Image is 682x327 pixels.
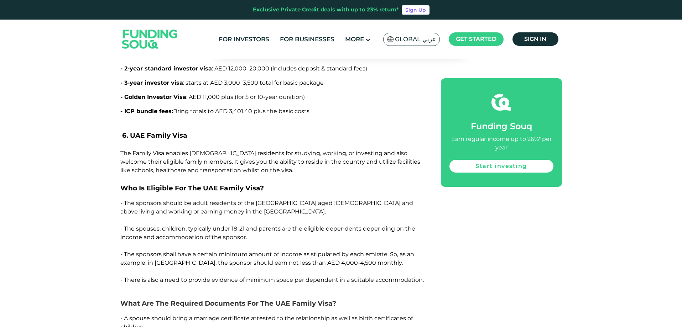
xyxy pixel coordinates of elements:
span: - ICP bundle fees: [120,108,173,115]
img: Logo [115,21,185,57]
span: : starts at AED 3,000–3,500 total for basic package [183,79,324,86]
img: fsicon [491,93,511,112]
span: : AED 12,000–20,000 (includes deposit & standard fees) [212,65,367,72]
span: - The spouses, children, typically under 18-21 and parents are the eligible dependents depending ... [120,225,415,241]
span: - 3-year investor visa [120,79,183,86]
span: Global عربي [395,35,436,43]
span: Funding Souq [471,121,532,131]
span: : AED 11,000 plus (for 5 or 10-year duration) [186,94,305,100]
div: Exclusive Private Credit deals with up to 23% return* [253,6,399,14]
a: Start investing [449,160,553,173]
span: - The sponsors shall have a certain minimum amount of income as stipulated by each emirate. So, a... [120,251,414,266]
span: Sign in [524,36,546,42]
span: - The sponsors should be adult residents of the [GEOGRAPHIC_DATA] aged [DEMOGRAPHIC_DATA] and abo... [120,200,413,215]
img: SA Flag [387,36,394,42]
span: Bring totals to AED 3,401.40 plus the basic costs [173,108,309,115]
span: More [345,36,364,43]
a: For Investors [217,33,271,45]
span: Who Is Eligible For The UAE Family Visa? [120,184,264,192]
span: - 2-year standard investor visa [120,65,212,72]
a: Sign Up [402,5,429,15]
span: - There is also a need to provide evidence of minimum space per dependent in a suitable accommoda... [120,276,424,283]
span: The Family Visa enables [DEMOGRAPHIC_DATA] residents for studying, working, or investing and also... [120,150,420,174]
a: For Businesses [278,33,336,45]
span: 6. UAE Family Visa [122,131,187,139]
strong: What Are The Required Documents For The UAE Family Visa? [120,299,336,307]
div: Earn regular income up to 26%* per year [449,135,553,152]
span: Get started [456,36,496,42]
span: - Golden Investor Visa [120,94,186,100]
a: Sign in [512,32,558,46]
